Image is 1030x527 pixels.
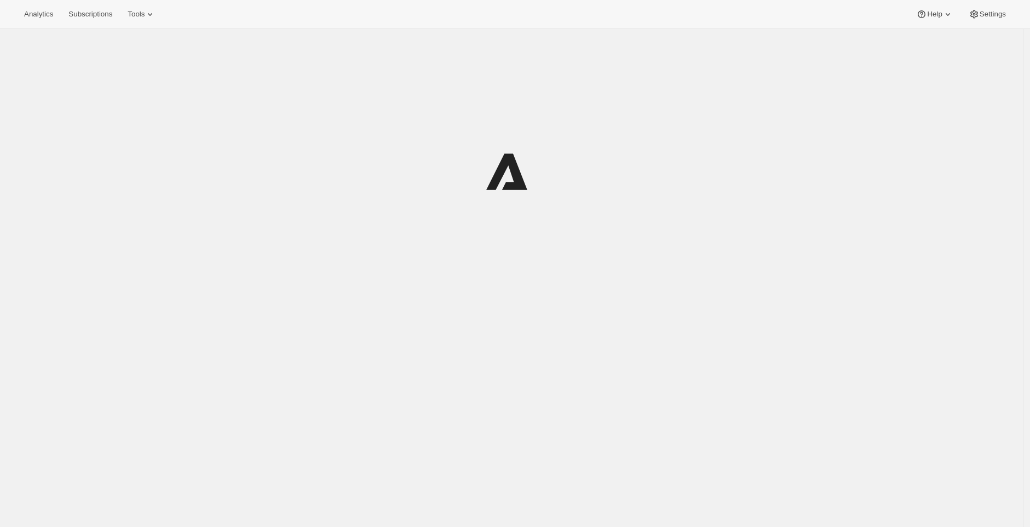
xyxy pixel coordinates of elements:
span: Help [927,10,942,19]
button: Settings [962,7,1012,22]
button: Tools [121,7,162,22]
button: Analytics [18,7,60,22]
button: Subscriptions [62,7,119,22]
button: Help [910,7,959,22]
span: Subscriptions [68,10,112,19]
span: Settings [980,10,1006,19]
span: Tools [128,10,145,19]
span: Analytics [24,10,53,19]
